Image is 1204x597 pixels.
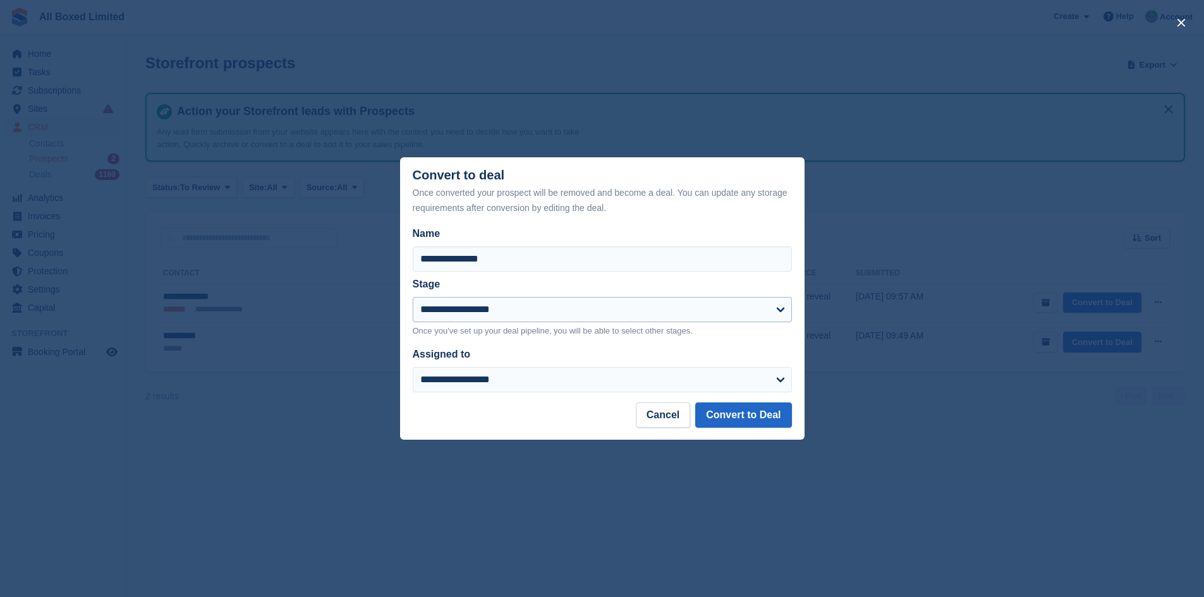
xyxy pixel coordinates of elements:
div: Convert to deal [413,168,792,215]
label: Name [413,226,792,241]
button: Cancel [636,402,690,428]
p: Once you've set up your deal pipeline, you will be able to select other stages. [413,325,792,337]
div: Once converted your prospect will be removed and become a deal. You can update any storage requir... [413,185,792,215]
label: Assigned to [413,349,471,359]
label: Stage [413,279,441,289]
button: close [1171,13,1191,33]
button: Convert to Deal [695,402,791,428]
